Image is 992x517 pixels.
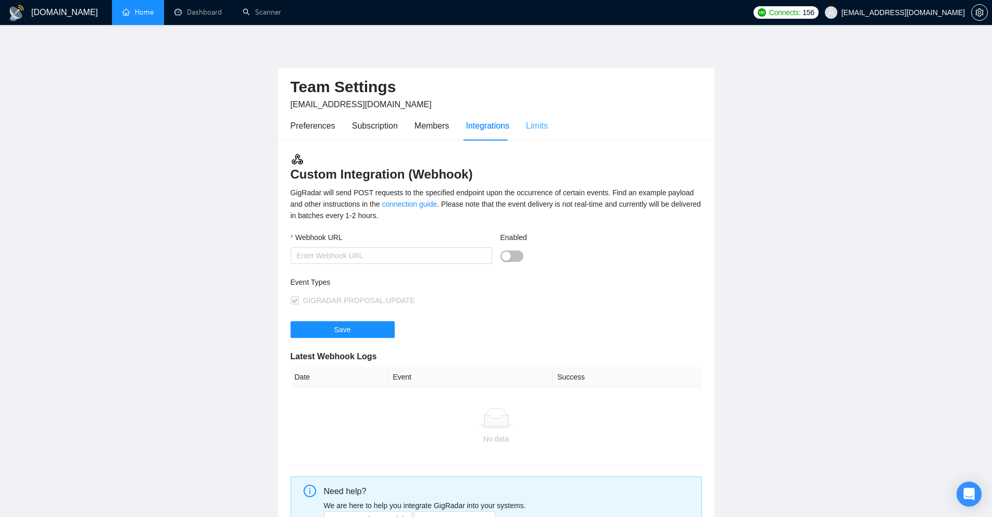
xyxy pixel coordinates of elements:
[758,8,766,17] img: upwork-logo.png
[827,9,835,16] span: user
[971,8,988,17] a: setting
[291,100,432,109] span: [EMAIL_ADDRESS][DOMAIN_NAME]
[174,8,222,17] a: dashboardDashboard
[291,153,702,183] h3: Custom Integration (Webhook)
[291,153,304,166] img: webhook.3a52c8ec.svg
[415,119,449,132] div: Members
[291,321,395,338] button: Save
[769,7,800,18] span: Connects:
[304,485,316,497] span: info-circle
[243,8,281,17] a: searchScanner
[291,276,331,288] label: Event Types
[553,367,701,387] th: Success
[352,119,398,132] div: Subscription
[291,232,343,243] label: Webhook URL
[303,296,415,305] span: GIGRADAR.PROPOSAL.UPDATE
[291,367,389,387] th: Date
[295,433,698,445] div: No data
[526,119,548,132] div: Limits
[466,119,510,132] div: Integrations
[291,119,335,132] div: Preferences
[324,500,694,511] p: We are here to help you integrate GigRadar into your systems.
[291,247,492,264] input: Webhook URL
[971,4,988,21] button: setting
[802,7,814,18] span: 156
[291,187,702,221] div: GigRadar will send POST requests to the specified endpoint upon the occurrence of certain events....
[291,77,702,98] h2: Team Settings
[388,367,553,387] th: Event
[8,5,25,21] img: logo
[957,482,982,507] div: Open Intercom Messenger
[500,250,523,262] button: Enabled
[334,324,351,335] span: Save
[382,200,437,208] a: connection guide
[291,350,702,363] h5: Latest Webhook Logs
[324,487,367,496] span: Need help?
[500,232,527,243] label: Enabled
[122,8,154,17] a: homeHome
